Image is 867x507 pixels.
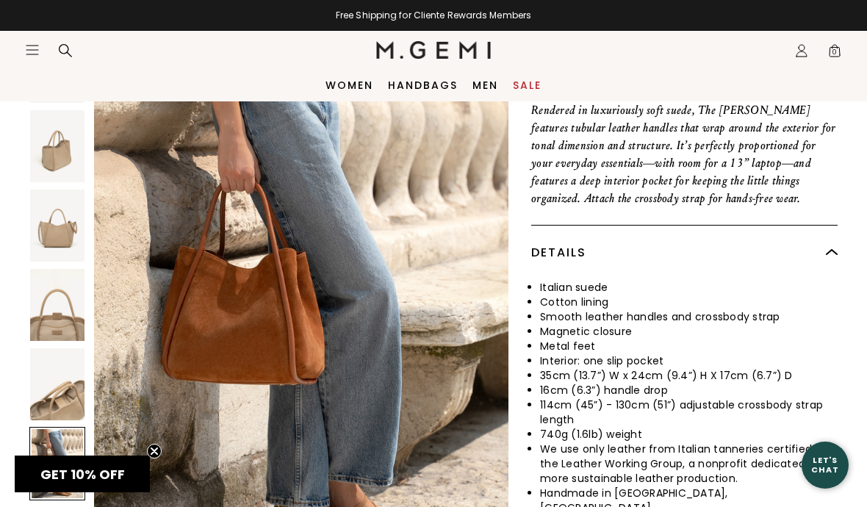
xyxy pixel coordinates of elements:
img: M.Gemi [376,41,492,59]
a: Handbags [388,79,458,91]
button: Open site menu [25,43,40,57]
li: Magnetic closure [540,324,838,339]
div: Details [531,226,838,280]
button: Close teaser [147,444,162,459]
li: We use only leather from Italian tanneries certified by the Leather Working Group, a nonprofit de... [540,442,838,486]
li: Italian suede [540,280,838,295]
img: The Ursula Tote [30,348,84,420]
li: Smooth leather handles and crossbody strap [540,309,838,324]
li: 16cm (6.3”) handle drop [540,383,838,398]
div: Let's Chat [802,456,849,474]
li: Interior: one slip pocket [540,353,838,368]
img: The Ursula Tote [30,110,84,182]
li: 740g (1.6lb) weight [540,427,838,442]
li: 35cm (13.7”) W x 24cm (9.4”) H X 17cm (6.7”) D [540,368,838,383]
span: GET 10% OFF [40,465,125,483]
span: 0 [827,46,842,61]
img: The Ursula Tote [30,190,84,262]
div: GET 10% OFFClose teaser [15,456,150,492]
li: Metal feet [540,339,838,353]
li: 114cm (45”) - 130cm (51”) adjustable crossbody strap length [540,398,838,427]
a: Women [325,79,373,91]
a: Sale [513,79,542,91]
img: The Ursula Tote [30,269,84,341]
a: Men [472,79,498,91]
li: Cotton lining [540,295,838,309]
p: Rendered in luxuriously soft suede, The [PERSON_NAME] features tubular leather handles that wrap ... [531,101,838,207]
